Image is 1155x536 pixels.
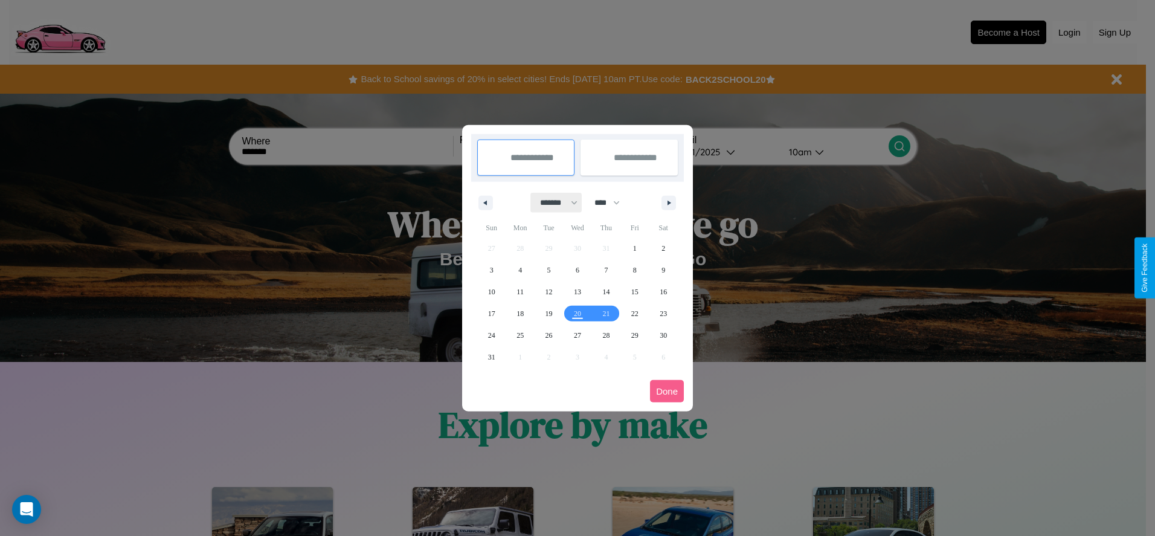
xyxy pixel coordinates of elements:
span: 12 [545,281,553,303]
span: 5 [547,259,551,281]
button: 13 [563,281,591,303]
div: Give Feedback [1141,244,1149,292]
button: 16 [649,281,678,303]
span: 26 [545,325,553,346]
span: 25 [516,325,524,346]
button: 5 [535,259,563,281]
button: Done [650,380,684,402]
button: 26 [535,325,563,346]
span: 18 [516,303,524,325]
span: 19 [545,303,553,325]
span: Sat [649,218,678,237]
button: 20 [563,303,591,325]
button: 6 [563,259,591,281]
button: 11 [506,281,534,303]
button: 25 [506,325,534,346]
button: 7 [592,259,620,281]
button: 30 [649,325,678,346]
button: 18 [506,303,534,325]
span: 27 [574,325,581,346]
span: 9 [661,259,665,281]
span: 13 [574,281,581,303]
span: 11 [516,281,524,303]
div: Open Intercom Messenger [12,495,41,524]
span: 28 [602,325,610,346]
span: 14 [602,281,610,303]
button: 4 [506,259,534,281]
button: 28 [592,325,620,346]
button: 12 [535,281,563,303]
span: 17 [488,303,495,325]
button: 2 [649,237,678,259]
span: 10 [488,281,495,303]
button: 9 [649,259,678,281]
span: 3 [490,259,494,281]
span: 2 [661,237,665,259]
span: 30 [660,325,667,346]
button: 29 [620,325,649,346]
span: 20 [574,303,581,325]
span: 8 [633,259,637,281]
span: 31 [488,346,495,368]
span: Mon [506,218,534,237]
button: 10 [477,281,506,303]
button: 21 [592,303,620,325]
span: 21 [602,303,610,325]
button: 8 [620,259,649,281]
span: 1 [633,237,637,259]
button: 1 [620,237,649,259]
span: 22 [631,303,639,325]
span: 7 [604,259,608,281]
span: 4 [518,259,522,281]
span: 6 [576,259,579,281]
span: 16 [660,281,667,303]
button: 23 [649,303,678,325]
span: Thu [592,218,620,237]
span: Sun [477,218,506,237]
button: 24 [477,325,506,346]
span: Wed [563,218,591,237]
button: 3 [477,259,506,281]
span: 24 [488,325,495,346]
span: Tue [535,218,563,237]
button: 17 [477,303,506,325]
span: 15 [631,281,639,303]
button: 22 [620,303,649,325]
button: 31 [477,346,506,368]
button: 27 [563,325,591,346]
button: 15 [620,281,649,303]
span: Fri [620,218,649,237]
button: 19 [535,303,563,325]
span: 29 [631,325,639,346]
span: 23 [660,303,667,325]
button: 14 [592,281,620,303]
